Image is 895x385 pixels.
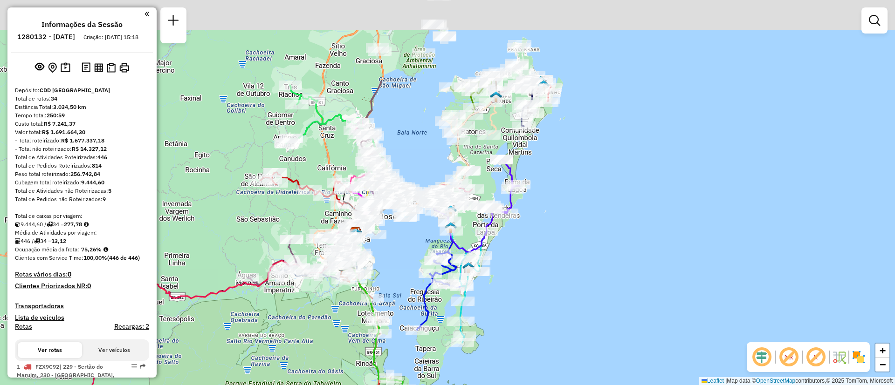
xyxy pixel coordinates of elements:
img: 2368 - Warecloud Autódromo [462,262,475,274]
img: Fluxo de ruas [832,350,847,365]
span: FZX9C92 [35,363,59,370]
div: Map data © contributors,© 2025 TomTom, Microsoft [699,377,895,385]
div: Cubagem total roteirizado: [15,178,149,187]
strong: 277,78 [64,221,82,228]
i: Total de rotas [47,222,53,227]
img: CDD Florianópolis [350,227,362,239]
h4: Recargas: 2 [114,323,149,331]
strong: CDD [GEOGRAPHIC_DATA] [40,87,110,94]
button: Exibir sessão original [33,60,46,75]
div: Total de Pedidos Roteirizados: [15,162,149,170]
div: Peso total roteirizado: [15,170,149,178]
strong: R$ 1.677.337,18 [61,137,104,144]
strong: 9.444,60 [81,179,104,186]
a: Zoom out [875,358,889,371]
i: Total de rotas [34,238,40,244]
button: Centralizar mapa no depósito ou ponto de apoio [46,61,59,75]
strong: 250:59 [47,112,65,119]
h4: Informações da Sessão [41,20,123,29]
strong: 446 [97,154,107,161]
div: 9.444,60 / 34 = [15,220,149,229]
button: Imprimir Rotas [117,61,131,74]
button: Ver rotas [18,342,82,358]
a: Leaflet [702,378,724,384]
span: Exibir NR [778,346,800,368]
a: Zoom in [875,344,889,358]
i: Meta Caixas/viagem: 172,72 Diferença: 105,06 [84,222,89,227]
strong: 75,26% [81,246,102,253]
strong: 9 [103,196,106,203]
div: Média de Atividades por viagem: [15,229,149,237]
span: + [880,344,886,356]
button: Visualizar Romaneio [105,61,117,74]
span: | [725,378,727,384]
div: Criação: [DATE] 15:18 [80,33,142,41]
a: Exibir filtros [865,11,884,30]
strong: R$ 7.241,37 [44,120,76,127]
a: OpenStreetMap [756,378,796,384]
em: Média calculada utilizando a maior ocupação (%Peso ou %Cubagem) de cada rota da sessão. Rotas cro... [103,247,108,252]
a: Rotas [15,323,32,331]
img: 712 UDC Full Palhoça [350,228,362,240]
h4: Rotas vários dias: [15,270,149,278]
strong: (446 de 446) [107,254,140,261]
div: Total de Pedidos não Roteirizados: [15,195,149,203]
div: Depósito: [15,86,149,95]
span: Ocupação média da frota: [15,246,79,253]
strong: 0 [68,270,71,278]
strong: 3.034,50 km [53,103,86,110]
div: Distância Total: [15,103,149,111]
img: PA Ilha [535,75,547,88]
img: FAD - Pirajubae [445,222,457,234]
img: FAD - Vargem Grande [490,91,502,103]
div: Tempo total: [15,111,149,120]
em: Opções [131,364,137,369]
div: - Total não roteirizado: [15,145,149,153]
i: Cubagem total roteirizado [15,222,21,227]
div: Valor total: [15,128,149,136]
h6: 1280132 - [DATE] [17,33,75,41]
em: Rota exportada [140,364,145,369]
img: Ilha Centro [445,205,457,217]
a: Clique aqui para minimizar o painel [145,8,149,19]
i: Total de Atividades [15,238,21,244]
strong: 100,00% [83,254,107,261]
span: Exibir rótulo [805,346,827,368]
div: Total de Atividades Roteirizadas: [15,153,149,162]
div: Total de rotas: [15,95,149,103]
span: − [880,358,886,370]
button: Logs desbloquear sessão [80,61,92,75]
strong: 34 [51,95,57,102]
div: - Total roteirizado: [15,136,149,145]
strong: 0 [87,282,91,290]
span: Clientes com Service Time: [15,254,83,261]
div: Total de Atividades não Roteirizadas: [15,187,149,195]
strong: R$ 1.691.664,30 [42,128,85,135]
button: Visualizar relatório de Roteirização [92,61,105,74]
a: Nova sessão e pesquisa [164,11,183,32]
div: 446 / 34 = [15,237,149,245]
img: Exibir/Ocultar setores [851,350,866,365]
img: 2311 - Warecloud Vargem do Bom Jesus [537,80,550,92]
span: Ocultar deslocamento [750,346,773,368]
strong: 13,12 [51,237,66,244]
button: Painel de Sugestão [59,61,72,75]
strong: R$ 14.327,12 [72,145,107,152]
strong: 814 [92,162,102,169]
button: Ver veículos [82,342,146,358]
h4: Clientes Priorizados NR: [15,282,149,290]
h4: Lista de veículos [15,314,149,322]
div: Custo total: [15,120,149,128]
h4: Transportadoras [15,302,149,310]
strong: 256.742,84 [70,170,100,177]
strong: 5 [108,187,111,194]
div: Total de caixas por viagem: [15,212,149,220]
